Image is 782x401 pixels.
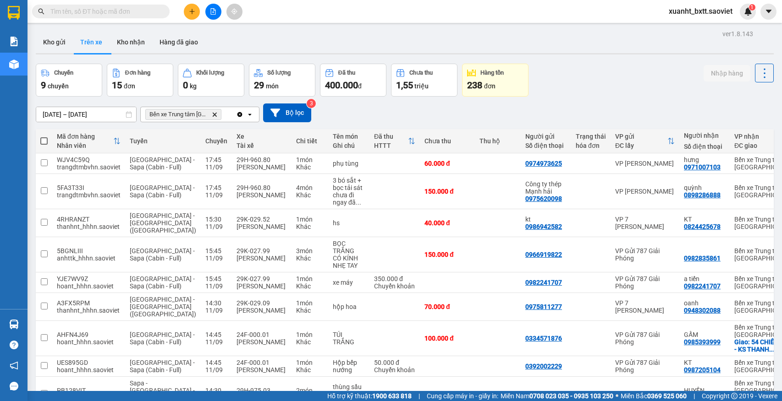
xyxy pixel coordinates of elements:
span: món [266,82,279,90]
div: 11/09 [205,282,227,290]
button: file-add [205,4,221,20]
button: aim [226,4,242,20]
div: Xe [237,133,287,140]
div: 60.000 đ [424,160,470,167]
div: 14:45 [205,359,227,366]
span: ... [769,346,775,353]
span: 29 [254,80,264,91]
div: Trạng thái [576,133,606,140]
div: 29H-960.80 [237,184,287,191]
div: KT [684,216,725,223]
span: question-circle [10,341,18,349]
div: Khác [296,191,324,199]
div: 0334571876 [525,335,562,342]
button: Nhập hàng [704,65,750,81]
span: | [419,391,420,401]
div: kt [525,216,567,223]
div: 11/09 [205,307,227,314]
span: Bến xe Trung tâm Lào Cai [149,111,208,118]
button: Kho nhận [110,31,152,53]
div: 17:45 [205,156,227,163]
div: [PERSON_NAME] [237,191,287,199]
div: hộp hoa [333,303,365,310]
div: hs [333,219,365,227]
span: [GEOGRAPHIC_DATA] - [GEOGRAPHIC_DATA] ([GEOGRAPHIC_DATA]) [130,296,196,318]
div: 14:30 [205,299,227,307]
div: UES895GD [57,359,121,366]
div: 11/09 [205,223,227,230]
div: 4RHRANZT [57,216,121,223]
button: Khối lượng0kg [178,64,244,97]
div: ver 1.8.143 [722,29,753,39]
div: [PERSON_NAME] [237,163,287,171]
div: VP gửi [615,133,667,140]
span: Bến xe Trung tâm Lào Cai, close by backspace [145,109,221,120]
div: trangdtmbvhn.saoviet [57,191,121,199]
div: 0392002229 [525,363,562,370]
div: Số điện thoại [684,143,725,150]
svg: open [246,111,253,118]
div: Khác [296,307,324,314]
div: 29K-029.52 [237,216,287,223]
div: 11/09 [205,338,227,346]
th: Toggle SortBy [52,129,125,153]
div: AHFN4J69 [57,331,121,338]
div: 0948367997 [525,390,562,398]
div: Khác [296,255,324,262]
div: VP 7 [PERSON_NAME] [615,216,675,230]
div: GẤM [684,331,725,338]
span: aim [231,8,237,15]
span: [GEOGRAPHIC_DATA] - Sapa (Cabin - Full) [130,331,195,346]
div: HUYỀN [684,387,725,394]
span: đ [358,82,362,90]
button: Trên xe [73,31,110,53]
input: Tìm tên, số ĐT hoặc mã đơn [50,6,159,16]
span: file-add [210,8,216,15]
span: [GEOGRAPHIC_DATA] - Sapa (Cabin - Full) [130,156,195,171]
div: VP 7 [PERSON_NAME] [615,299,675,314]
div: 15:30 [205,216,227,223]
div: Chi tiết [296,137,324,145]
div: 29K-027.99 [237,247,287,255]
div: VP Gửi 787 Giải Phóng [615,247,675,262]
div: Chưa thu [424,137,470,145]
div: 150.000 đ [424,251,470,258]
div: Nhân viên [57,142,113,149]
span: 1 [750,4,754,11]
div: WJV4C59Q [57,156,121,163]
div: Khác [296,338,324,346]
div: 2 món [296,387,324,394]
div: [PERSON_NAME] [237,223,287,230]
div: [PERSON_NAME] [237,255,287,262]
div: 11/09 [205,255,227,262]
button: Chuyến9chuyến [36,64,102,97]
div: [PERSON_NAME] [237,307,287,314]
div: 0971007103 [684,163,721,171]
div: Số điện thoại [525,142,567,149]
div: thanhnt_hhhn.saoviet [57,223,121,230]
div: chưa đi ngay đã báo [333,191,365,206]
div: Chuyến [54,70,73,76]
div: hóa đơn [576,142,606,149]
div: KT [684,359,725,366]
div: 11/09 [205,191,227,199]
div: 50.000 đ [374,359,415,366]
div: trangdtmbvhn.saoviet [57,163,121,171]
div: Khối lượng [196,70,224,76]
div: quỳnh [684,184,725,191]
div: Công ty thép Mạnh hải [525,180,567,195]
div: 0982241707 [684,282,721,290]
div: hoant_hhhn.saoviet [57,338,121,346]
div: 17:45 [205,184,227,191]
strong: 1900 633 818 [372,392,412,400]
div: HTTT [374,142,408,149]
div: VP Gửi 787 Giải Phóng [615,331,675,346]
span: copyright [731,393,738,399]
span: xuanht_bxtt.saoviet [661,5,740,17]
div: 29K-027.99 [237,275,287,282]
div: Hàng tồn [480,70,504,76]
div: 15:45 [205,247,227,255]
span: chuyến [48,82,69,90]
button: Đã thu400.000đ [320,64,386,97]
span: 0 [183,80,188,91]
